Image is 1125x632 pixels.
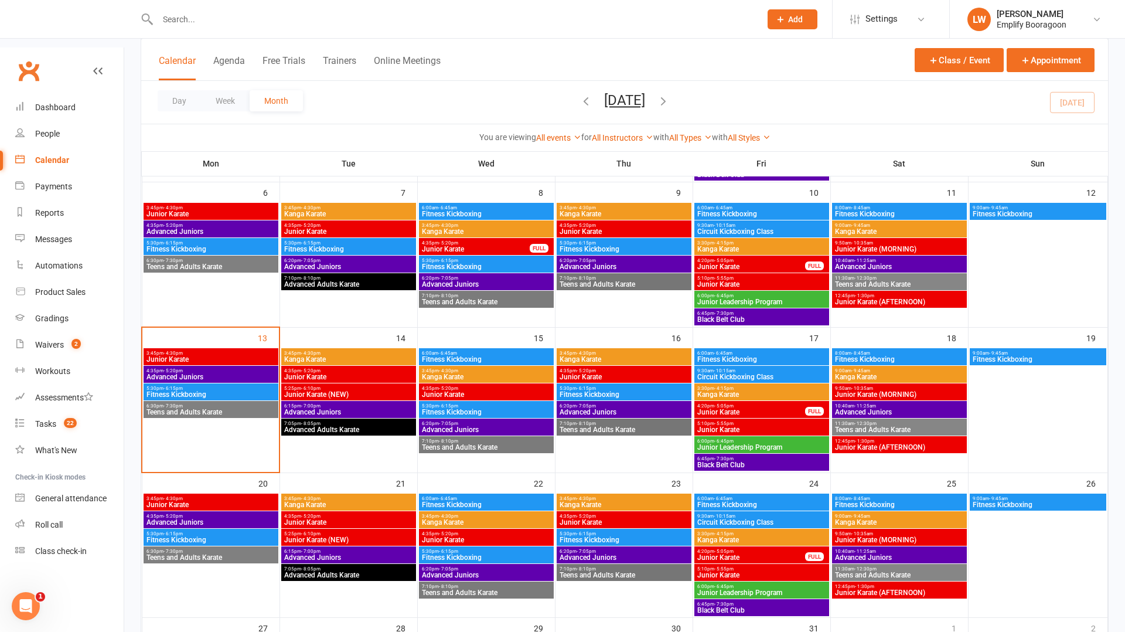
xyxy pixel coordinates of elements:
[714,403,734,409] span: - 5:05pm
[697,403,806,409] span: 4:20pm
[538,182,555,202] div: 8
[559,373,689,380] span: Junior Karate
[834,263,964,270] span: Advanced Juniors
[1086,473,1107,492] div: 26
[714,223,735,228] span: - 10:15am
[851,368,870,373] span: - 9:45am
[163,223,183,228] span: - 5:20pm
[714,293,734,298] span: - 6:45pm
[35,287,86,297] div: Product Sales
[834,210,964,218] span: Fitness Kickboxing
[213,55,245,80] button: Agenda
[834,205,964,210] span: 8:00am
[697,356,827,363] span: Fitness Kickboxing
[577,403,596,409] span: - 7:05pm
[697,351,827,356] span: 6:00am
[284,403,414,409] span: 6:15pm
[697,240,827,246] span: 3:30pm
[559,223,689,228] span: 4:35pm
[559,263,689,270] span: Advanced Juniors
[697,456,827,461] span: 6:45pm
[697,298,827,305] span: Junior Leadership Program
[536,133,581,142] a: All events
[972,210,1104,218] span: Fitness Kickboxing
[301,386,321,391] span: - 6:10pm
[15,253,124,279] a: Automations
[146,210,276,218] span: Junior Karate
[851,386,873,391] span: - 10:35am
[439,293,458,298] span: - 8:10pm
[146,228,276,235] span: Advanced Juniors
[972,205,1104,210] span: 9:00am
[947,328,968,347] div: 18
[577,205,596,210] span: - 4:30pm
[439,223,458,228] span: - 4:30pm
[301,205,321,210] span: - 4:30pm
[697,210,827,218] span: Fitness Kickboxing
[834,426,964,433] span: Teens and Adults Karate
[577,368,596,373] span: - 5:20pm
[854,403,876,409] span: - 11:25am
[15,332,124,358] a: Waivers 2
[301,223,321,228] span: - 5:20pm
[439,421,458,426] span: - 7:05pm
[834,228,964,235] span: Kanga Karate
[421,426,551,433] span: Advanced Juniors
[968,151,1108,176] th: Sun
[15,512,124,538] a: Roll call
[834,298,964,305] span: Junior Karate (AFTERNOON)
[301,240,321,246] span: - 6:15pm
[534,473,555,492] div: 22
[439,276,458,281] span: - 7:05pm
[284,391,414,398] span: Junior Karate (NEW)
[559,368,689,373] span: 4:35pm
[396,328,417,347] div: 14
[559,421,689,426] span: 7:10pm
[559,403,689,409] span: 6:20pm
[834,386,964,391] span: 9:50am
[439,258,458,263] span: - 6:15pm
[855,439,874,444] span: - 1:30pm
[697,439,827,444] span: 6:00pm
[284,276,414,281] span: 7:10pm
[421,246,530,253] span: Junior Karate
[35,393,93,402] div: Assessments
[421,258,551,263] span: 5:30pm
[301,368,321,373] span: - 5:20pm
[64,418,77,428] span: 22
[854,258,876,263] span: - 11:25am
[809,182,830,202] div: 10
[559,240,689,246] span: 5:30pm
[421,356,551,363] span: Fitness Kickboxing
[146,403,276,409] span: 6:30pm
[714,258,734,263] span: - 5:05pm
[697,293,827,298] span: 6:00pm
[284,223,414,228] span: 4:35pm
[972,351,1104,356] span: 9:00am
[15,305,124,332] a: Gradings
[697,246,827,253] span: Kanga Karate
[997,9,1066,19] div: [PERSON_NAME]
[805,261,824,270] div: FULL
[915,48,1004,72] button: Class / Event
[851,223,870,228] span: - 9:45am
[439,240,458,246] span: - 5:20pm
[284,351,414,356] span: 3:45pm
[159,55,196,80] button: Calendar
[714,421,734,426] span: - 5:55pm
[201,90,250,111] button: Week
[250,90,303,111] button: Month
[35,235,72,244] div: Messages
[146,368,276,373] span: 4:35pm
[972,356,1104,363] span: Fitness Kickboxing
[284,205,414,210] span: 3:45pm
[697,386,827,391] span: 3:30pm
[834,351,964,356] span: 8:00am
[697,205,827,210] span: 6:00am
[834,281,964,288] span: Teens and Adults Karate
[851,205,870,210] span: - 8:45am
[851,240,873,246] span: - 10:35am
[36,592,45,602] span: 1
[834,409,964,416] span: Advanced Juniors
[768,9,817,29] button: Add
